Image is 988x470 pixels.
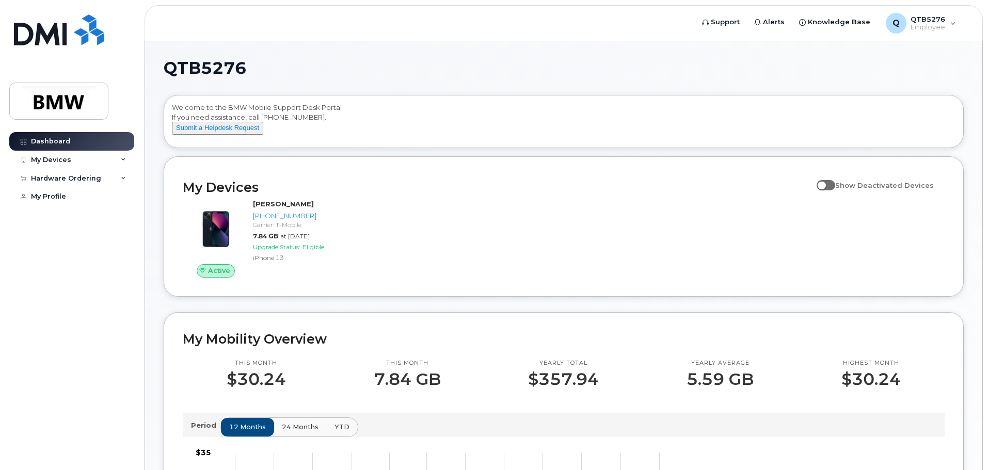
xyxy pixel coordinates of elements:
[528,370,599,388] p: $357.94
[528,359,599,367] p: Yearly total
[253,211,360,221] div: [PHONE_NUMBER]
[172,122,263,135] button: Submit a Helpdesk Request
[227,359,286,367] p: This month
[817,175,825,184] input: Show Deactivated Devices
[253,200,314,208] strong: [PERSON_NAME]
[191,420,220,430] p: Period
[302,243,324,251] span: Eligible
[196,448,211,457] tspan: $35
[191,204,241,254] img: image20231002-3703462-1ig824h.jpeg
[183,199,364,278] a: Active[PERSON_NAME][PHONE_NUMBER]Carrier: T-Mobile7.84 GBat [DATE]Upgrade Status:EligibleiPhone 13
[841,359,901,367] p: Highest month
[164,60,246,76] span: QTB5276
[253,253,360,262] div: iPhone 13
[687,359,754,367] p: Yearly average
[253,220,360,229] div: Carrier: T-Mobile
[183,180,811,195] h2: My Devices
[172,123,263,132] a: Submit a Helpdesk Request
[183,331,945,347] h2: My Mobility Overview
[253,243,300,251] span: Upgrade Status:
[835,181,934,189] span: Show Deactivated Devices
[227,370,286,388] p: $30.24
[208,266,230,275] span: Active
[374,370,441,388] p: 7.84 GB
[687,370,754,388] p: 5.59 GB
[841,370,901,388] p: $30.24
[280,232,310,240] span: at [DATE]
[172,103,955,144] div: Welcome to the BMW Mobile Support Desk Portal If you need assistance, call [PHONE_NUMBER].
[374,359,441,367] p: This month
[334,422,349,432] span: YTD
[282,422,318,432] span: 24 months
[253,232,278,240] span: 7.84 GB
